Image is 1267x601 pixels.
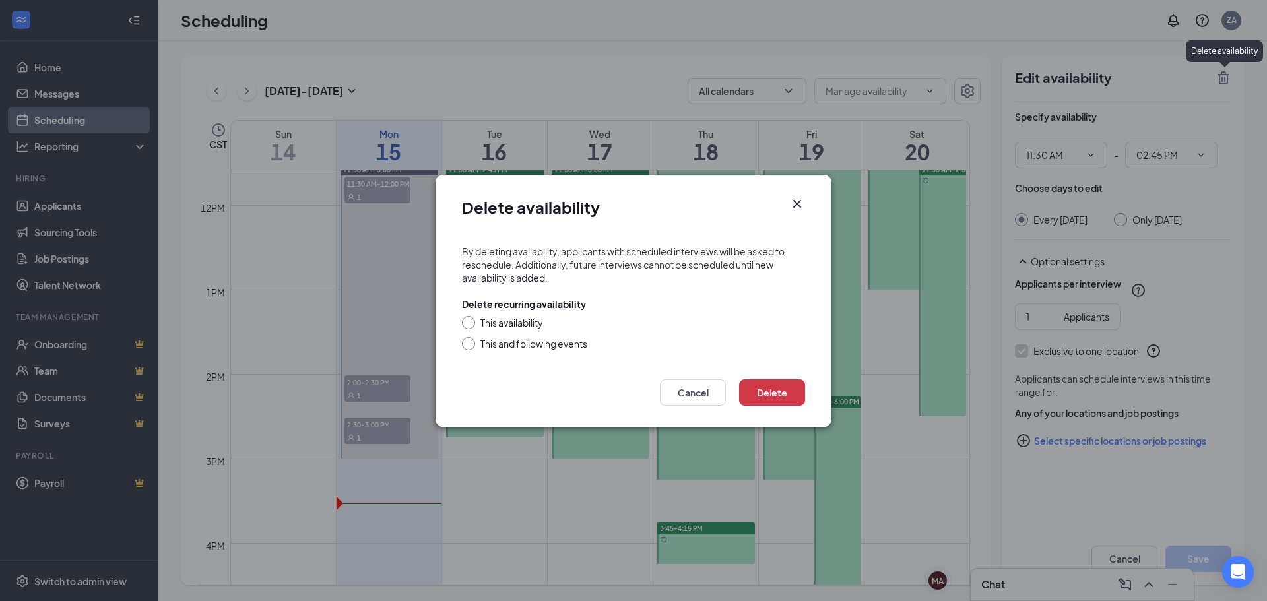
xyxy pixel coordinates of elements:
div: Open Intercom Messenger [1222,556,1254,588]
div: Delete availability [1186,40,1263,62]
button: Close [789,196,805,212]
button: Delete [739,379,805,406]
svg: Cross [789,196,805,212]
h1: Delete availability [462,196,600,218]
div: By deleting availability, applicants with scheduled interviews will be asked to reschedule. Addit... [462,245,805,284]
div: This and following events [480,337,587,350]
button: Cancel [660,379,726,406]
div: Delete recurring availability [462,298,586,311]
div: This availability [480,316,543,329]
